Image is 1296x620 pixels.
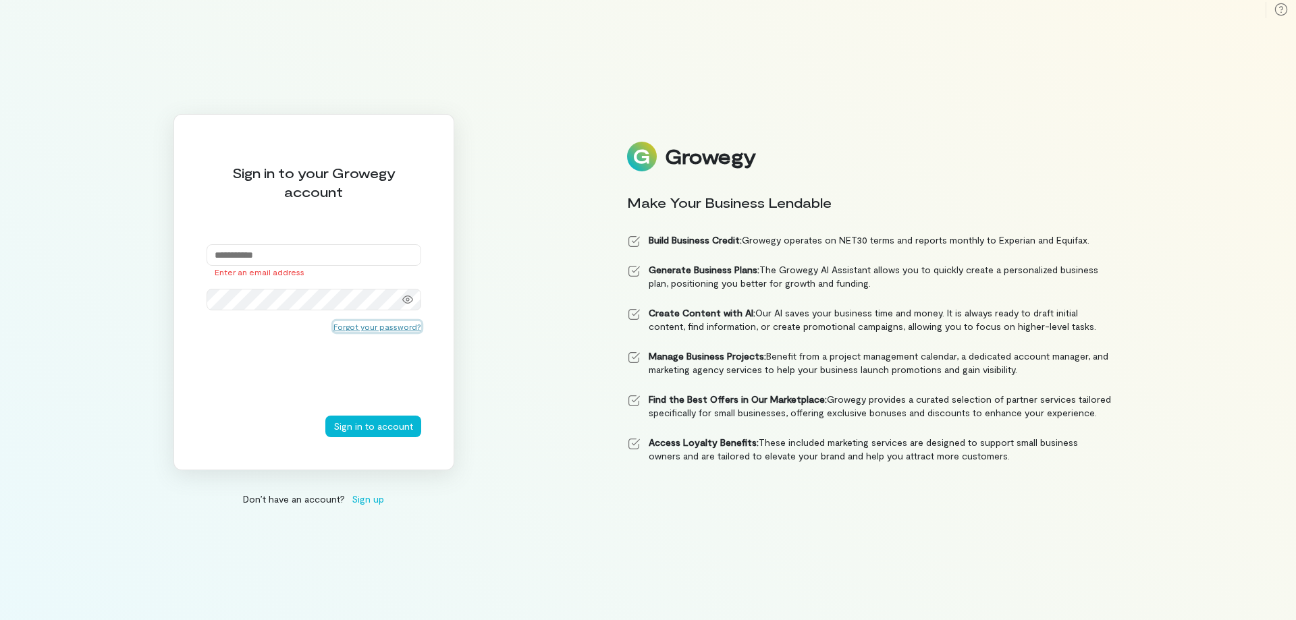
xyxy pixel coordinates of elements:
div: Sign in to your Growegy account [207,163,421,201]
strong: Manage Business Projects: [649,350,766,362]
div: Don’t have an account? [173,492,454,506]
div: Make Your Business Lendable [627,193,1112,212]
strong: Generate Business Plans: [649,264,759,275]
img: Logo [627,142,657,171]
span: Sign up [352,492,384,506]
li: Benefit from a project management calendar, a dedicated account manager, and marketing agency ser... [627,349,1112,376]
button: Sign in to account [325,416,421,437]
div: Growegy [665,145,755,168]
li: Our AI saves your business time and money. It is always ready to draft initial content, find info... [627,306,1112,333]
div: Enter an email address [207,266,421,278]
strong: Access Loyalty Benefits: [649,436,759,448]
li: These included marketing services are designed to support small business owners and are tailored ... [627,436,1112,463]
li: Growegy provides a curated selection of partner services tailored specifically for small business... [627,393,1112,420]
button: Forgot your password? [333,321,421,332]
strong: Find the Best Offers in Our Marketplace: [649,393,827,405]
strong: Create Content with AI: [649,307,755,318]
strong: Build Business Credit: [649,234,742,246]
li: Growegy operates on NET30 terms and reports monthly to Experian and Equifax. [627,233,1112,247]
li: The Growegy AI Assistant allows you to quickly create a personalized business plan, positioning y... [627,263,1112,290]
